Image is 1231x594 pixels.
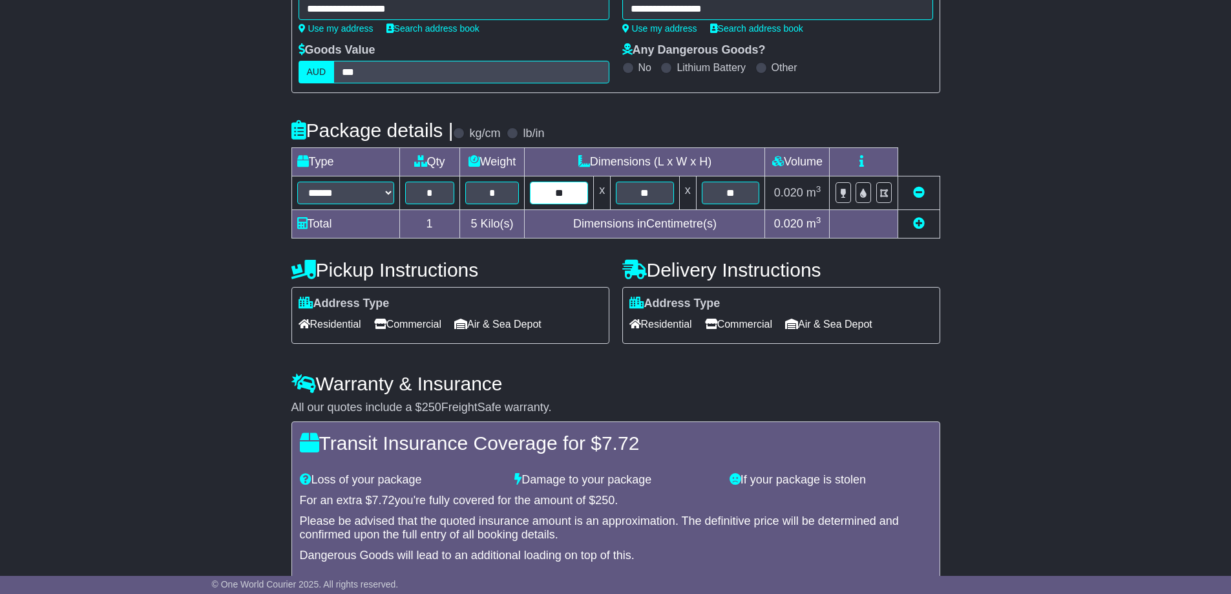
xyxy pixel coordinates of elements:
[300,432,932,454] h4: Transit Insurance Coverage for $
[602,432,639,454] span: 7.72
[765,148,830,176] td: Volume
[629,297,721,311] label: Address Type
[622,259,940,281] h4: Delivery Instructions
[291,373,940,394] h4: Warranty & Insurance
[710,23,803,34] a: Search address book
[469,127,500,141] label: kg/cm
[459,210,525,239] td: Kilo(s)
[454,314,542,334] span: Air & Sea Depot
[299,61,335,83] label: AUD
[622,23,697,34] a: Use my address
[212,579,399,589] span: © One World Courier 2025. All rights reserved.
[806,186,821,199] span: m
[299,297,390,311] label: Address Type
[806,217,821,230] span: m
[523,127,544,141] label: lb/in
[774,217,803,230] span: 0.020
[913,186,925,199] a: Remove this item
[374,314,441,334] span: Commercial
[300,514,932,542] div: Please be advised that the quoted insurance amount is an approximation. The definitive price will...
[622,43,766,58] label: Any Dangerous Goods?
[291,210,399,239] td: Total
[299,314,361,334] span: Residential
[816,184,821,194] sup: 3
[638,61,651,74] label: No
[508,473,723,487] div: Damage to your package
[913,217,925,230] a: Add new item
[679,176,696,210] td: x
[705,314,772,334] span: Commercial
[470,217,477,230] span: 5
[291,401,940,415] div: All our quotes include a $ FreightSafe warranty.
[525,148,765,176] td: Dimensions (L x W x H)
[422,401,441,414] span: 250
[677,61,746,74] label: Lithium Battery
[774,186,803,199] span: 0.020
[629,314,692,334] span: Residential
[299,23,374,34] a: Use my address
[300,549,932,563] div: Dangerous Goods will lead to an additional loading on top of this.
[291,259,609,281] h4: Pickup Instructions
[372,494,395,507] span: 7.72
[291,120,454,141] h4: Package details |
[525,210,765,239] td: Dimensions in Centimetre(s)
[772,61,797,74] label: Other
[291,148,399,176] td: Type
[816,215,821,225] sup: 3
[723,473,938,487] div: If your package is stolen
[386,23,479,34] a: Search address book
[459,148,525,176] td: Weight
[595,494,615,507] span: 250
[399,148,459,176] td: Qty
[594,176,611,210] td: x
[293,473,509,487] div: Loss of your package
[399,210,459,239] td: 1
[785,314,872,334] span: Air & Sea Depot
[299,43,375,58] label: Goods Value
[300,494,932,508] div: For an extra $ you're fully covered for the amount of $ .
